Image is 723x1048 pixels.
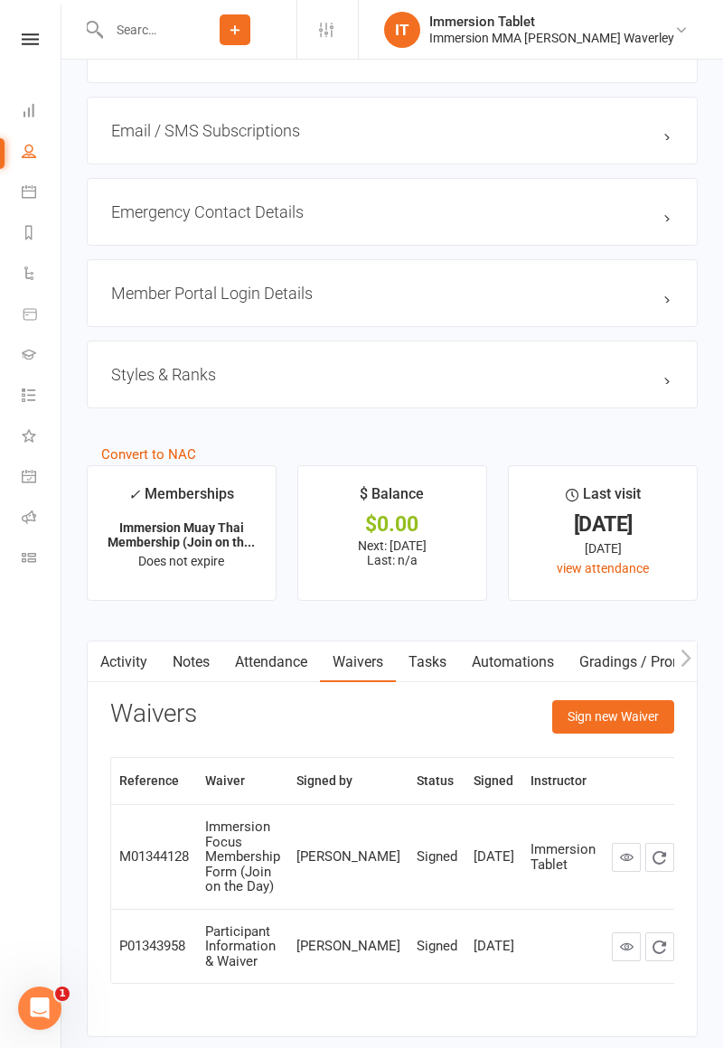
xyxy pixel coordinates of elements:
div: Signed [417,849,457,865]
div: Last visit [566,482,641,515]
div: [DATE] [525,515,681,534]
a: Automations [459,641,567,683]
th: Signed by [288,758,408,804]
a: Notes [160,641,222,683]
a: Class kiosk mode [22,539,62,580]
div: [DATE] [474,849,514,865]
div: [DATE] [525,538,681,558]
h3: Styles & Ranks [111,365,673,384]
div: Participant Information & Waiver [205,924,280,969]
a: Product Sales [22,295,62,336]
a: Roll call kiosk mode [22,499,62,539]
th: Reference [111,758,197,804]
div: IT [384,12,420,48]
a: view attendance [557,561,649,575]
div: $0.00 [315,515,470,534]
div: Signed [417,939,457,954]
div: Immersion Tablet [531,842,596,872]
i: ✓ [128,486,140,503]
h3: Email / SMS Subscriptions [111,121,673,140]
p: Next: [DATE] Last: n/a [315,538,470,567]
th: Instructor [522,758,604,804]
a: Calendar [22,173,62,214]
th: Status [408,758,465,804]
div: [DATE] [474,939,514,954]
h3: Member Portal Login Details [111,284,673,303]
button: Sign new Waiver [552,700,674,733]
div: Immersion Focus Membership Form (Join on the Day) [205,819,280,894]
div: [PERSON_NAME] [296,939,400,954]
a: Dashboard [22,92,62,133]
a: General attendance kiosk mode [22,458,62,499]
a: What's New [22,417,62,458]
a: Reports [22,214,62,255]
th: Signed [465,758,522,804]
a: Convert to NAC [101,446,196,463]
strong: Immersion Muay Thai Membership (Join on th... [108,520,255,549]
th: Waiver [197,758,288,804]
input: Search... [103,17,174,42]
div: [PERSON_NAME] [296,849,400,865]
a: Tasks [396,641,459,683]
a: Activity [88,641,160,683]
div: Immersion Tablet [429,14,674,30]
div: Memberships [128,482,234,516]
a: People [22,133,62,173]
div: P01343958 [119,939,189,954]
h3: Emergency Contact Details [111,202,673,221]
div: Immersion MMA [PERSON_NAME] Waverley [429,30,674,46]
iframe: Intercom live chat [18,987,61,1030]
span: Does not expire [138,554,224,568]
h3: Waivers [110,700,197,728]
div: M01344128 [119,849,189,865]
span: 1 [55,987,70,1001]
a: Attendance [222,641,320,683]
a: Waivers [320,641,396,683]
div: $ Balance [360,482,424,515]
